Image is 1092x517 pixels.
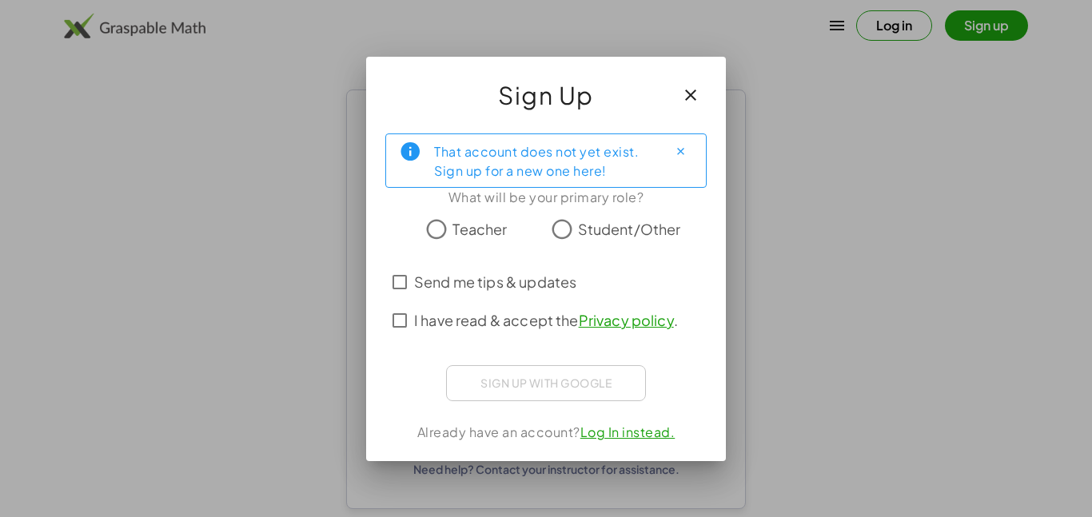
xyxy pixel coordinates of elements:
a: Log In instead. [580,424,676,440]
span: Send me tips & updates [414,271,576,292]
span: Student/Other [578,218,681,240]
span: Teacher [452,218,507,240]
span: Sign Up [498,76,594,114]
a: Privacy policy [579,311,674,329]
div: What will be your primary role? [385,188,707,207]
button: Close [668,139,693,165]
div: Already have an account? [385,423,707,442]
div: That account does not yet exist. Sign up for a new one here! [434,141,655,181]
span: I have read & accept the . [414,309,678,331]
